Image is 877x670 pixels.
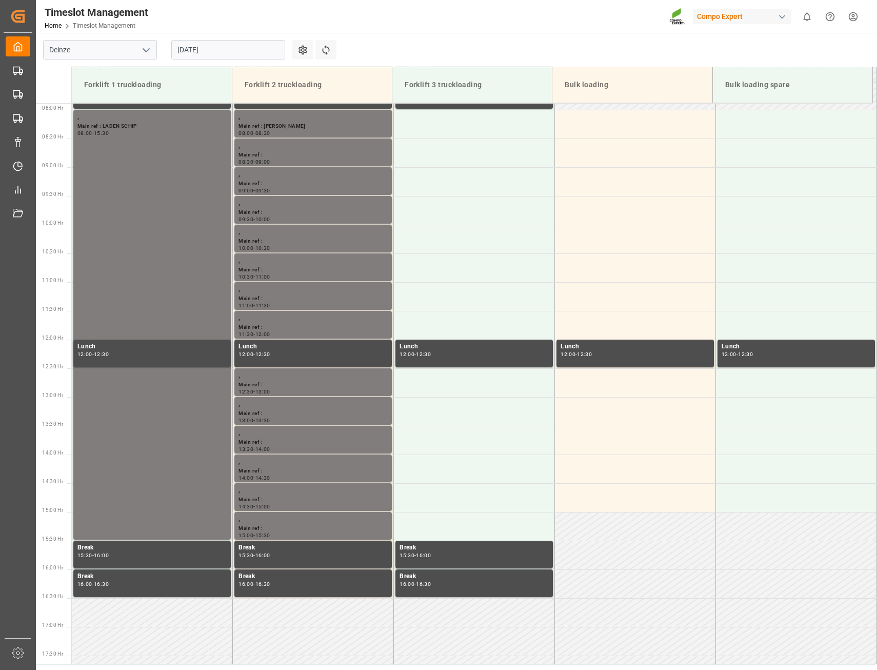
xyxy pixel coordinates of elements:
[42,335,63,341] span: 12:00 Hr
[238,294,388,303] div: Main ref :
[238,553,253,558] div: 15:30
[238,180,388,188] div: Main ref :
[238,237,388,246] div: Main ref :
[42,450,63,456] span: 14:00 Hr
[42,565,63,570] span: 16:00 Hr
[416,352,431,357] div: 12:30
[400,582,414,586] div: 16:00
[171,40,285,60] input: DD.MM.YYYY
[238,381,388,389] div: Main ref :
[238,467,388,476] div: Main ref :
[238,217,253,222] div: 09:30
[693,9,791,24] div: Compo Expert
[238,313,388,323] div: ,
[45,5,148,20] div: Timeslot Management
[77,582,92,586] div: 16:00
[238,151,388,160] div: Main ref :
[77,543,227,553] div: Break
[238,284,388,294] div: ,
[238,112,388,122] div: ,
[238,188,253,193] div: 09:00
[238,485,388,496] div: ,
[238,160,253,164] div: 08:30
[238,582,253,586] div: 16:00
[416,553,431,558] div: 16:00
[693,7,795,26] button: Compo Expert
[238,227,388,237] div: ,
[255,131,270,135] div: 08:30
[253,504,255,509] div: -
[238,274,253,279] div: 10:30
[721,75,864,94] div: Bulk loading spare
[253,160,255,164] div: -
[414,352,416,357] div: -
[722,342,871,352] div: Lunch
[77,572,227,582] div: Break
[238,208,388,217] div: Main ref :
[92,131,94,135] div: -
[255,418,270,423] div: 13:30
[414,553,416,558] div: -
[238,266,388,274] div: Main ref :
[255,352,270,357] div: 12:30
[42,536,63,542] span: 15:30 Hr
[238,246,253,250] div: 10:00
[253,217,255,222] div: -
[238,438,388,447] div: Main ref :
[400,352,414,357] div: 12:00
[414,582,416,586] div: -
[42,421,63,427] span: 13:30 Hr
[255,274,270,279] div: 11:00
[42,622,63,628] span: 17:00 Hr
[238,323,388,332] div: Main ref :
[77,131,92,135] div: 08:00
[138,42,153,58] button: open menu
[253,582,255,586] div: -
[42,191,63,197] span: 09:30 Hr
[253,274,255,279] div: -
[238,428,388,438] div: ,
[238,198,388,208] div: ,
[42,364,63,369] span: 12:30 Hr
[401,75,544,94] div: Forklift 3 truckloading
[238,447,253,451] div: 13:30
[238,496,388,504] div: Main ref :
[561,342,710,352] div: Lunch
[42,594,63,599] span: 16:30 Hr
[819,5,842,28] button: Help Center
[238,524,388,533] div: Main ref :
[416,582,431,586] div: 16:30
[238,409,388,418] div: Main ref :
[92,582,94,586] div: -
[238,352,253,357] div: 12:00
[238,342,388,352] div: Lunch
[238,543,388,553] div: Break
[738,352,753,357] div: 12:30
[400,543,549,553] div: Break
[253,303,255,308] div: -
[238,533,253,538] div: 15:00
[400,342,549,352] div: Lunch
[94,553,109,558] div: 16:00
[42,105,63,111] span: 08:00 Hr
[43,40,157,60] input: Type to search/select
[42,479,63,484] span: 14:30 Hr
[241,75,384,94] div: Forklift 2 truckloading
[238,370,388,381] div: ,
[238,514,388,524] div: ,
[253,447,255,451] div: -
[255,303,270,308] div: 11:30
[94,131,109,135] div: 15:30
[94,582,109,586] div: 16:30
[77,342,227,352] div: Lunch
[42,507,63,513] span: 15:00 Hr
[42,651,63,657] span: 17:30 Hr
[253,352,255,357] div: -
[92,352,94,357] div: -
[255,160,270,164] div: 09:00
[42,249,63,254] span: 10:30 Hr
[42,163,63,168] span: 09:00 Hr
[669,8,686,26] img: Screenshot%202023-09-29%20at%2010.02.21.png_1712312052.png
[575,352,577,357] div: -
[238,169,388,180] div: ,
